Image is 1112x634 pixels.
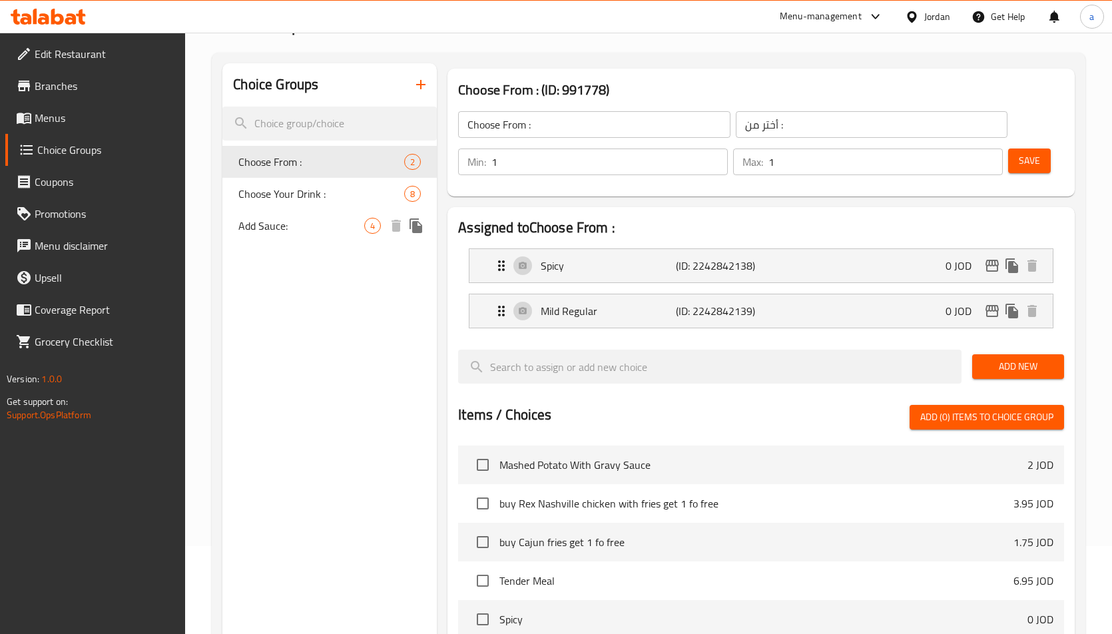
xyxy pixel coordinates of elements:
span: Promotions [35,206,175,222]
span: Mashed Potato With Gravy Sauce [499,457,1027,473]
div: Choices [364,218,381,234]
p: 6.95 JOD [1013,573,1053,589]
button: delete [1022,256,1042,276]
p: 1.75 JOD [1013,534,1053,550]
span: Select choice [469,451,497,479]
button: duplicate [406,216,426,236]
span: Coupons [35,174,175,190]
span: Save [1019,153,1040,169]
span: a [1089,9,1094,24]
li: Expand [458,243,1064,288]
p: 2 JOD [1027,457,1053,473]
p: Max: [742,154,763,170]
span: Menu disclaimer [35,238,175,254]
span: 4 [365,220,380,232]
span: Branches [35,78,175,94]
span: Select choice [469,567,497,595]
a: Upsell [5,262,186,294]
span: Version: [7,370,39,388]
button: delete [1022,301,1042,321]
div: Choices [404,154,421,170]
a: Menus [5,102,186,134]
span: Select choice [469,605,497,633]
div: Expand [469,294,1053,328]
p: 3.95 JOD [1013,495,1053,511]
a: Branches [5,70,186,102]
span: Add (0) items to choice group [920,409,1053,426]
div: Jordan [924,9,950,24]
h2: Items / Choices [458,405,551,425]
a: Promotions [5,198,186,230]
li: Expand [458,288,1064,334]
div: Choose Your Drink :8 [222,178,437,210]
p: Mild Regular [541,303,676,319]
span: Tender Meal [499,573,1013,589]
button: Save [1008,149,1051,173]
span: 2 [405,156,420,168]
button: duplicate [1002,256,1022,276]
span: Add New [983,358,1053,375]
a: Edit Restaurant [5,38,186,70]
button: duplicate [1002,301,1022,321]
div: Choose From :2 [222,146,437,178]
span: Add Sauce: [238,218,364,234]
a: Coupons [5,166,186,198]
button: edit [982,256,1002,276]
p: (ID: 2242842138) [676,258,766,274]
span: buy Rex Nashville chicken with fries get 1 fo free [499,495,1013,511]
input: search [222,107,437,141]
span: Select choice [469,489,497,517]
p: Spicy [541,258,676,274]
p: 0 JOD [946,303,982,319]
a: Support.OpsPlatform [7,406,91,424]
h3: Choose From : (ID: 991778) [458,79,1064,101]
span: Choose Your Drink : [238,186,404,202]
a: Grocery Checklist [5,326,186,358]
button: delete [386,216,406,236]
div: Expand [469,249,1053,282]
span: Choice Groups [37,142,175,158]
p: Min: [467,154,486,170]
span: Menus [35,110,175,126]
a: Choice Groups [5,134,186,166]
h2: Choice Groups [233,75,318,95]
span: Spicy [499,611,1027,627]
span: Get support on: [7,393,68,410]
p: 0 JOD [1027,611,1053,627]
a: Menu disclaimer [5,230,186,262]
button: Add (0) items to choice group [910,405,1064,430]
div: Menu-management [780,9,862,25]
span: 1.0.0 [41,370,62,388]
div: Choices [404,186,421,202]
input: search [458,350,961,384]
div: Add Sauce:4deleteduplicate [222,210,437,242]
span: 8 [405,188,420,200]
p: (ID: 2242842139) [676,303,766,319]
button: Add New [972,354,1064,379]
span: Grocery Checklist [35,334,175,350]
a: Coverage Report [5,294,186,326]
span: Coverage Report [35,302,175,318]
h2: Assigned to Choose From : [458,218,1064,238]
span: Edit Restaurant [35,46,175,62]
span: Upsell [35,270,175,286]
span: Choose From : [238,154,404,170]
p: 0 JOD [946,258,982,274]
button: edit [982,301,1002,321]
span: Select choice [469,528,497,556]
span: buy Cajun fries get 1 fo free [499,534,1013,550]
